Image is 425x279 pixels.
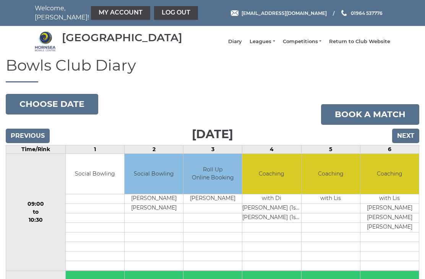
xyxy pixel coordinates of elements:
td: 4 [242,145,301,154]
td: [PERSON_NAME] [360,213,419,223]
td: Coaching [242,154,301,194]
img: Hornsea Bowls Centre [35,31,56,52]
a: Leagues [250,38,275,45]
span: 01964 537776 [351,10,383,16]
td: [PERSON_NAME] [125,194,183,203]
h1: Bowls Club Diary [6,57,419,82]
a: Competitions [283,38,321,45]
a: Log out [154,6,198,20]
td: [PERSON_NAME] [125,203,183,213]
td: 3 [183,145,242,154]
a: My Account [91,6,150,20]
a: Phone us 01964 537776 [340,10,383,17]
td: Time/Rink [6,145,66,154]
a: Return to Club Website [329,38,390,45]
a: Book a match [321,104,419,125]
td: 1 [65,145,124,154]
input: Next [392,129,419,143]
input: Previous [6,129,50,143]
td: 5 [301,145,360,154]
td: 2 [124,145,183,154]
td: [PERSON_NAME] [360,223,419,232]
td: with Di [242,194,301,203]
img: Phone us [341,10,347,16]
td: with Lis [302,194,360,203]
a: Email [EMAIL_ADDRESS][DOMAIN_NAME] [231,10,327,17]
td: Coaching [360,154,419,194]
nav: Welcome, [PERSON_NAME]! [35,4,176,22]
td: Social Bowling [125,154,183,194]
a: Diary [228,38,242,45]
td: Coaching [302,154,360,194]
td: with Lis [360,194,419,203]
td: [PERSON_NAME] [183,194,242,203]
td: [PERSON_NAME] (1st Lesson) [242,213,301,223]
td: Social Bowling [66,154,124,194]
img: Email [231,10,238,16]
span: [EMAIL_ADDRESS][DOMAIN_NAME] [242,10,327,16]
button: Choose date [6,94,98,115]
td: 6 [360,145,419,154]
td: [PERSON_NAME] [360,203,419,213]
div: [GEOGRAPHIC_DATA] [62,32,182,44]
td: 09:00 to 10:30 [6,154,66,271]
td: Roll Up Online Booking [183,154,242,194]
td: [PERSON_NAME] (1st Lesson) [242,203,301,213]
